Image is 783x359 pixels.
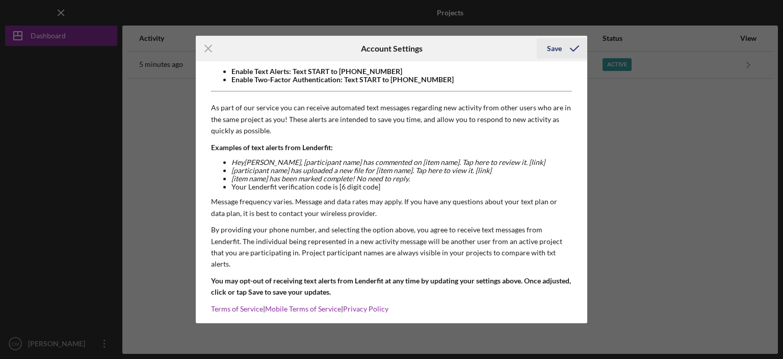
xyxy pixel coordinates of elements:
p: By providing your phone number, and selecting the option above, you agree to receive text message... [211,224,572,270]
p: | | [211,303,572,315]
li: Enable Text Alerts: Text START to [PHONE_NUMBER] [231,67,572,76]
a: Terms of Service [211,304,263,313]
a: Mobile Terms of Service [265,304,341,313]
li: Enable Two-Factor Authentication: Text START to [PHONE_NUMBER] [231,76,572,84]
li: Your Lenderfit verification code is [6 digit code] [231,183,572,191]
p: As part of our service you can receive automated text messages regarding new activity from other ... [211,102,572,136]
li: Hey [PERSON_NAME] , [participant name] has commented on [item name]. Tap here to review it. [link] [231,158,572,166]
div: Save [547,38,562,59]
li: [participant name] has uploaded a new file for [item name]. Tap here to view it. [link] [231,166,572,175]
p: Examples of text alerts from Lenderfit: [211,142,572,153]
button: Save [537,38,587,59]
p: You may opt-out of receiving text alerts from Lenderfit at any time by updating your settings abo... [211,275,572,298]
p: Message frequency varies. Message and data rates may apply. If you have any questions about your ... [211,196,572,219]
h6: Account Settings [361,44,423,53]
li: [item name] has been marked complete! No need to reply. [231,175,572,183]
a: Privacy Policy [343,304,388,313]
